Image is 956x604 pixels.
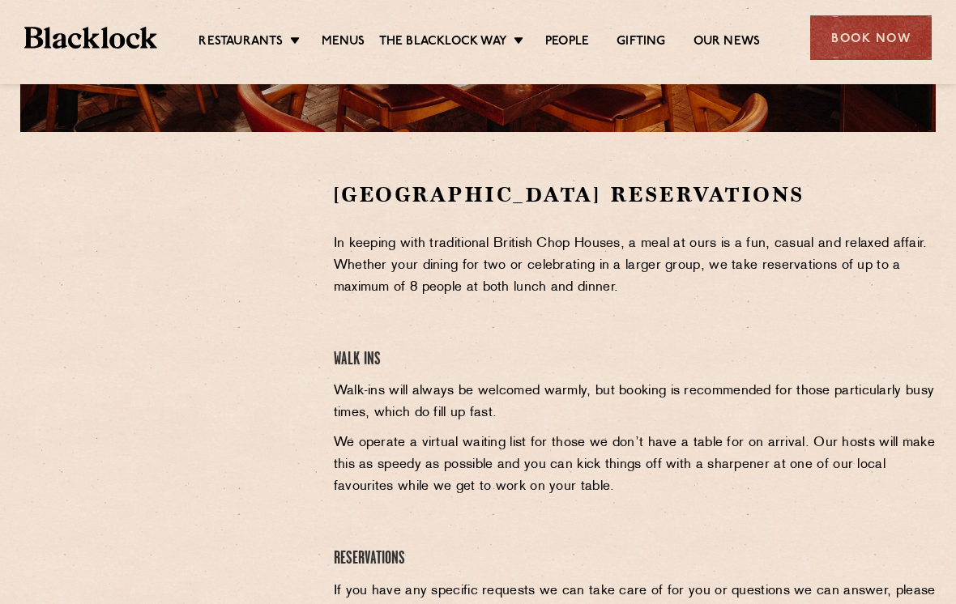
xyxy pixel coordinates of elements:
div: Book Now [810,15,932,60]
p: Walk-ins will always be welcomed warmly, but booking is recommended for those particularly busy t... [334,381,936,424]
h2: [GEOGRAPHIC_DATA] Reservations [334,181,936,209]
a: The Blacklock Way [379,34,507,50]
a: Gifting [617,34,665,50]
p: We operate a virtual waiting list for those we don’t have a table for on arrival. Our hosts will ... [334,432,936,498]
h4: Reservations [334,548,936,570]
a: Restaurants [198,34,283,50]
a: People [545,34,589,50]
p: In keeping with traditional British Chop Houses, a meal at ours is a fun, casual and relaxed affa... [334,233,936,299]
iframe: OpenTable make booking widget [74,181,255,424]
img: BL_Textured_Logo-footer-cropped.svg [24,27,157,49]
a: Menus [322,34,365,50]
h4: Walk Ins [334,349,936,371]
a: Our News [694,34,761,50]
